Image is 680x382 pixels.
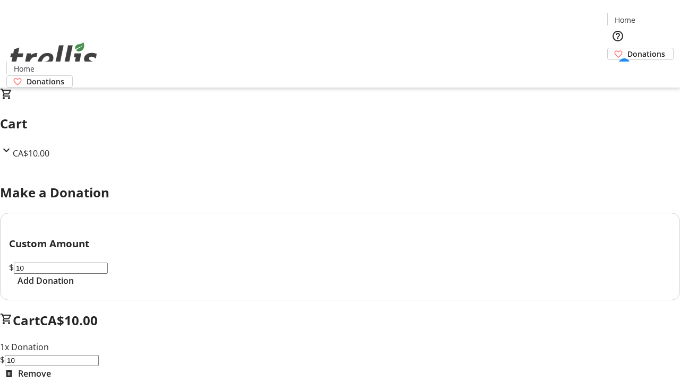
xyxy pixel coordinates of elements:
button: Cart [607,60,628,81]
a: Donations [6,75,73,88]
button: Add Donation [9,274,82,287]
button: Help [607,25,628,47]
input: Donation Amount [14,263,108,274]
span: Donations [627,48,665,59]
img: Orient E2E Organization p3gWjBckj6's Logo [6,31,101,84]
span: $ [9,262,14,273]
span: Home [14,63,35,74]
h3: Custom Amount [9,236,671,251]
a: Home [608,14,642,25]
span: Add Donation [18,274,74,287]
span: Remove [18,367,51,380]
span: CA$10.00 [13,147,49,159]
span: Home [615,14,635,25]
a: Home [7,63,41,74]
input: Donation Amount [5,355,99,366]
a: Donations [607,48,674,60]
span: CA$10.00 [40,311,98,329]
span: Donations [27,76,64,87]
